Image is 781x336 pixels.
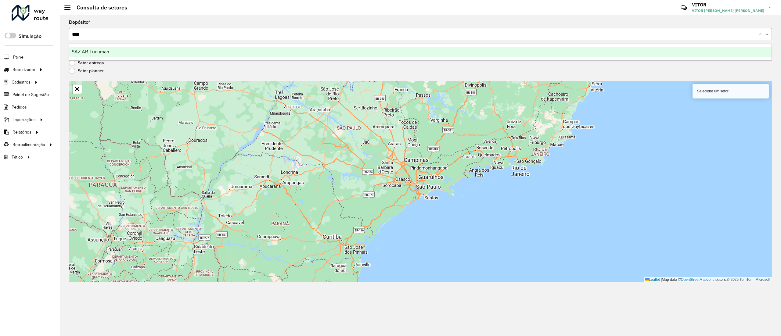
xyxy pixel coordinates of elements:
span: Tático [12,154,23,160]
span: Painel de Sugestão [13,91,49,98]
a: Leaflet [645,277,660,282]
a: Abrir mapa em tela cheia [73,84,82,94]
h2: Consulta de setores [70,4,127,11]
a: Contato Rápido [677,1,690,14]
formly-validation-message: Este campo é obrigatório [69,42,116,47]
span: | [661,277,662,282]
div: Map data © contributors,© 2025 TomTom, Microsoft [644,277,772,282]
span: Roteirizador [13,66,35,73]
span: Clear all [759,30,764,38]
div: Críticas? Dúvidas? Elogios? Sugestões? Entre em contato conosco! [608,2,671,18]
label: Depósito [69,19,90,26]
div: Selecione um setor [693,84,769,98]
ng-dropdown-panel: Options list [69,43,772,61]
h3: VITOR [692,2,764,8]
span: Pedidos [12,104,27,110]
span: Painel [13,54,24,60]
span: Cadastros [12,79,31,85]
label: Setor entrega [69,60,104,66]
span: Importações [13,116,36,123]
span: Retroalimentação [13,141,45,148]
label: Setor planner [69,68,104,74]
span: SAZ AR Tucuman [72,49,109,54]
span: VITOR [PERSON_NAME] [PERSON_NAME] [692,8,764,13]
a: OpenStreetMap [681,277,707,282]
label: Simulação [19,33,41,40]
span: Relatórios [13,129,31,135]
